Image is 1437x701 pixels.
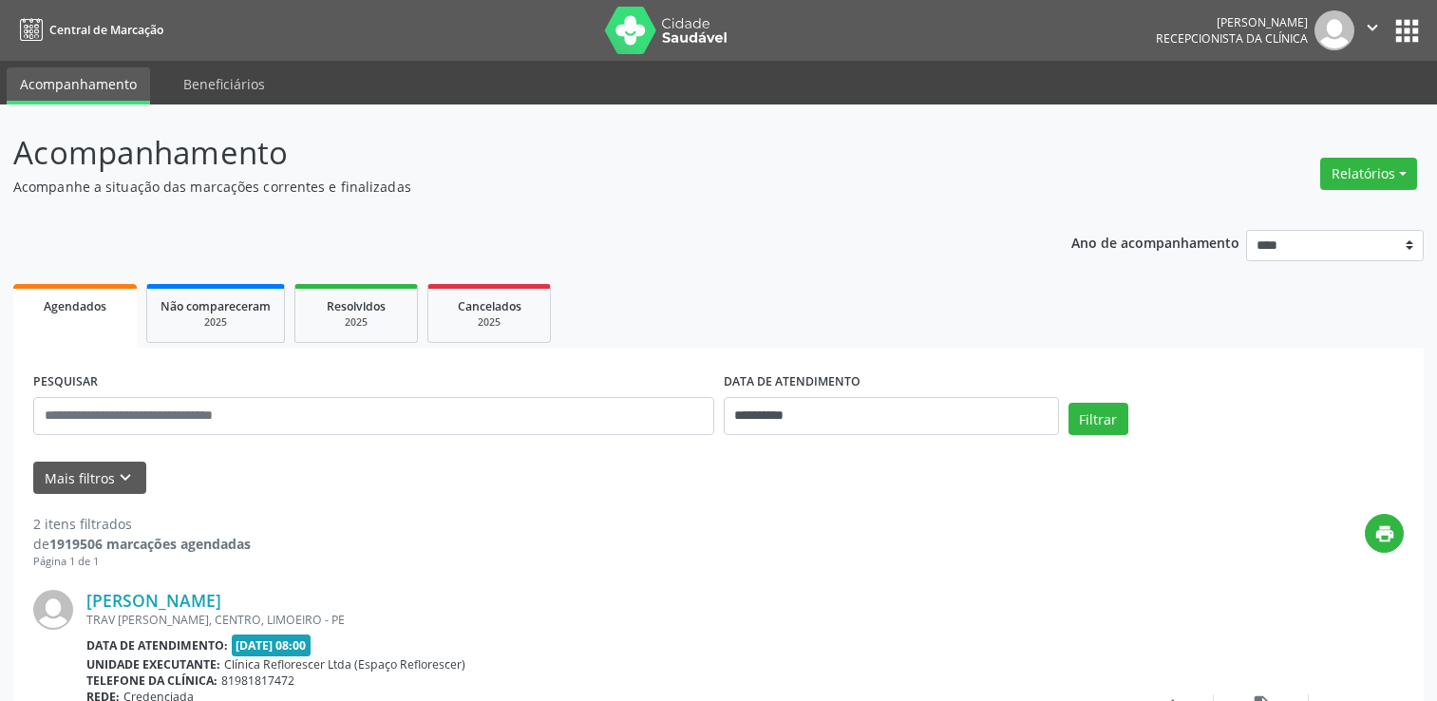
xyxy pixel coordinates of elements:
button: apps [1390,14,1424,47]
span: [DATE] 08:00 [232,635,312,656]
button: Mais filtroskeyboard_arrow_down [33,462,146,495]
i: print [1374,523,1395,544]
i:  [1362,17,1383,38]
span: Central de Marcação [49,22,163,38]
div: [PERSON_NAME] [1156,14,1308,30]
div: 2025 [442,315,537,330]
div: Página 1 de 1 [33,554,251,570]
img: img [33,590,73,630]
b: Telefone da clínica: [86,673,217,689]
button: Relatórios [1320,158,1417,190]
b: Data de atendimento: [86,637,228,654]
label: PESQUISAR [33,368,98,397]
span: Resolvidos [327,298,386,314]
button: print [1365,514,1404,553]
a: [PERSON_NAME] [86,590,221,611]
b: Unidade executante: [86,656,220,673]
img: img [1314,10,1354,50]
i: keyboard_arrow_down [115,467,136,488]
a: Beneficiários [170,67,278,101]
div: 2025 [309,315,404,330]
p: Acompanhamento [13,129,1001,177]
div: TRAV [PERSON_NAME], CENTRO, LIMOEIRO - PE [86,612,1119,628]
p: Acompanhe a situação das marcações correntes e finalizadas [13,177,1001,197]
button: Filtrar [1068,403,1128,435]
span: Não compareceram [161,298,271,314]
label: DATA DE ATENDIMENTO [724,368,860,397]
span: Recepcionista da clínica [1156,30,1308,47]
p: Ano de acompanhamento [1071,230,1239,254]
a: Acompanhamento [7,67,150,104]
span: Cancelados [458,298,521,314]
span: 81981817472 [221,673,294,689]
button:  [1354,10,1390,50]
strong: 1919506 marcações agendadas [49,535,251,553]
span: Agendados [44,298,106,314]
div: 2025 [161,315,271,330]
div: de [33,534,251,554]
span: Clínica Reflorescer Ltda (Espaço Reflorescer) [224,656,465,673]
a: Central de Marcação [13,14,163,46]
div: 2 itens filtrados [33,514,251,534]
